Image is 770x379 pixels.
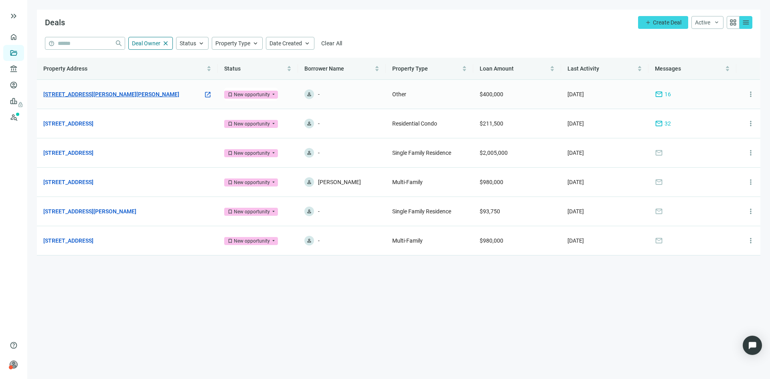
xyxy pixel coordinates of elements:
span: keyboard_arrow_up [252,40,259,47]
span: [PERSON_NAME] [318,177,361,187]
span: person [306,238,312,243]
span: [DATE] [567,208,584,215]
a: [STREET_ADDRESS] [43,119,93,128]
span: Single Family Residence [392,208,451,215]
span: Property Type [215,40,250,47]
span: bookmark [227,92,233,97]
span: - [318,207,320,216]
button: Activekeyboard_arrow_down [691,16,723,29]
span: Messages [655,65,681,72]
div: New opportunity [234,120,270,128]
span: 16 [665,90,671,99]
span: mail [655,90,663,98]
span: more_vert [747,90,755,98]
button: more_vert [743,174,759,190]
span: - [318,236,320,245]
span: more_vert [747,178,755,186]
button: more_vert [743,145,759,161]
a: [STREET_ADDRESS] [43,178,93,186]
span: Single Family Residence [392,150,451,156]
a: [STREET_ADDRESS][PERSON_NAME][PERSON_NAME] [43,90,179,99]
span: keyboard_arrow_down [713,19,720,26]
span: more_vert [747,149,755,157]
span: Loan Amount [480,65,514,72]
span: Status [180,40,196,47]
span: bookmark [227,238,233,244]
span: $980,000 [480,179,503,185]
button: more_vert [743,116,759,132]
span: Multi-Family [392,237,423,244]
span: person [306,121,312,126]
span: mail [655,178,663,186]
div: Open Intercom Messenger [743,336,762,355]
a: [STREET_ADDRESS] [43,236,93,245]
span: person [306,179,312,185]
button: Clear All [318,37,346,50]
span: Status [224,65,241,72]
span: Property Address [43,65,87,72]
span: Residential Condo [392,120,437,127]
button: more_vert [743,233,759,249]
a: open_in_new [204,91,211,99]
span: 32 [665,119,671,128]
span: Create Deal [653,19,681,26]
button: more_vert [743,86,759,102]
span: [DATE] [567,237,584,244]
span: mail [655,120,663,128]
div: New opportunity [234,208,270,216]
span: Clear All [321,40,342,47]
span: Borrower Name [304,65,344,72]
span: close [162,40,169,47]
span: more_vert [747,237,755,245]
span: [DATE] [567,91,584,97]
span: more_vert [747,207,755,215]
div: New opportunity [234,237,270,245]
span: Multi-Family [392,179,423,185]
span: Other [392,91,406,97]
span: add [645,19,651,26]
span: keyboard_arrow_up [304,40,311,47]
div: New opportunity [234,91,270,99]
span: more_vert [747,120,755,128]
span: person [306,209,312,214]
span: - [318,89,320,99]
span: - [318,119,320,128]
button: keyboard_double_arrow_right [9,11,18,21]
div: New opportunity [234,178,270,186]
span: Last Activity [567,65,599,72]
span: bookmark [227,180,233,185]
span: [DATE] [567,179,584,185]
span: $400,000 [480,91,503,97]
a: [STREET_ADDRESS][PERSON_NAME] [43,207,136,216]
span: $211,500 [480,120,503,127]
span: help [10,341,18,349]
span: - [318,148,320,158]
span: mail [655,207,663,215]
span: menu [742,18,750,26]
span: open_in_new [204,91,211,98]
span: bookmark [227,209,233,215]
span: grid_view [729,18,737,26]
span: person [306,150,312,156]
button: addCreate Deal [638,16,688,29]
span: Deal Owner [132,40,160,47]
button: more_vert [743,203,759,219]
span: person [10,361,18,369]
div: New opportunity [234,149,270,157]
a: [STREET_ADDRESS] [43,148,93,157]
span: Property Type [392,65,428,72]
span: person [306,91,312,97]
span: [DATE] [567,120,584,127]
span: bookmark [227,121,233,127]
span: help [49,41,55,47]
span: bookmark [227,150,233,156]
span: keyboard_arrow_up [198,40,205,47]
span: mail [655,149,663,157]
span: mail [655,237,663,245]
span: $2,005,000 [480,150,508,156]
span: Active [695,19,710,26]
span: $980,000 [480,237,503,244]
span: [DATE] [567,150,584,156]
span: $93,750 [480,208,500,215]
